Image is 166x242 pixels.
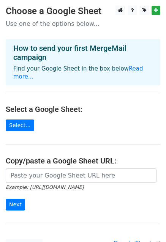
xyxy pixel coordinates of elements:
[13,44,153,62] h4: How to send your first MergeMail campaign
[6,6,160,17] h3: Choose a Google Sheet
[13,65,153,81] p: Find your Google Sheet in the box below
[6,119,34,131] a: Select...
[6,168,157,183] input: Paste your Google Sheet URL here
[6,20,160,28] p: Use one of the options below...
[6,184,84,190] small: Example: [URL][DOMAIN_NAME]
[13,65,143,80] a: Read more...
[6,199,25,211] input: Next
[6,156,160,165] h4: Copy/paste a Google Sheet URL:
[6,105,160,114] h4: Select a Google Sheet:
